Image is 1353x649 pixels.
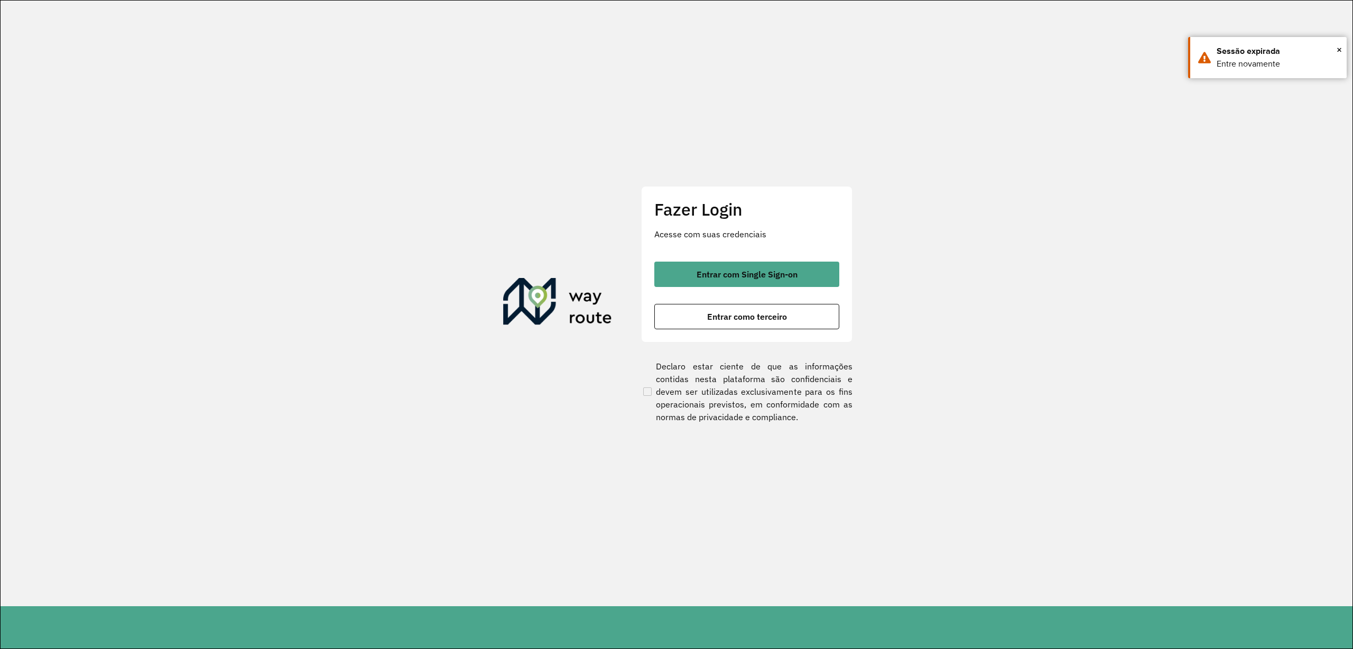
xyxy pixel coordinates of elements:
[1337,42,1342,58] span: ×
[654,199,839,219] h2: Fazer Login
[654,262,839,287] button: button
[1337,42,1342,58] button: Close
[697,270,798,279] span: Entrar com Single Sign-on
[503,278,612,329] img: Roteirizador AmbevTech
[641,360,852,423] label: Declaro estar ciente de que as informações contidas nesta plataforma são confidenciais e devem se...
[654,304,839,329] button: button
[707,312,787,321] span: Entrar como terceiro
[654,228,839,240] p: Acesse com suas credenciais
[1217,45,1339,58] div: Sessão expirada
[1217,58,1339,70] div: Entre novamente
